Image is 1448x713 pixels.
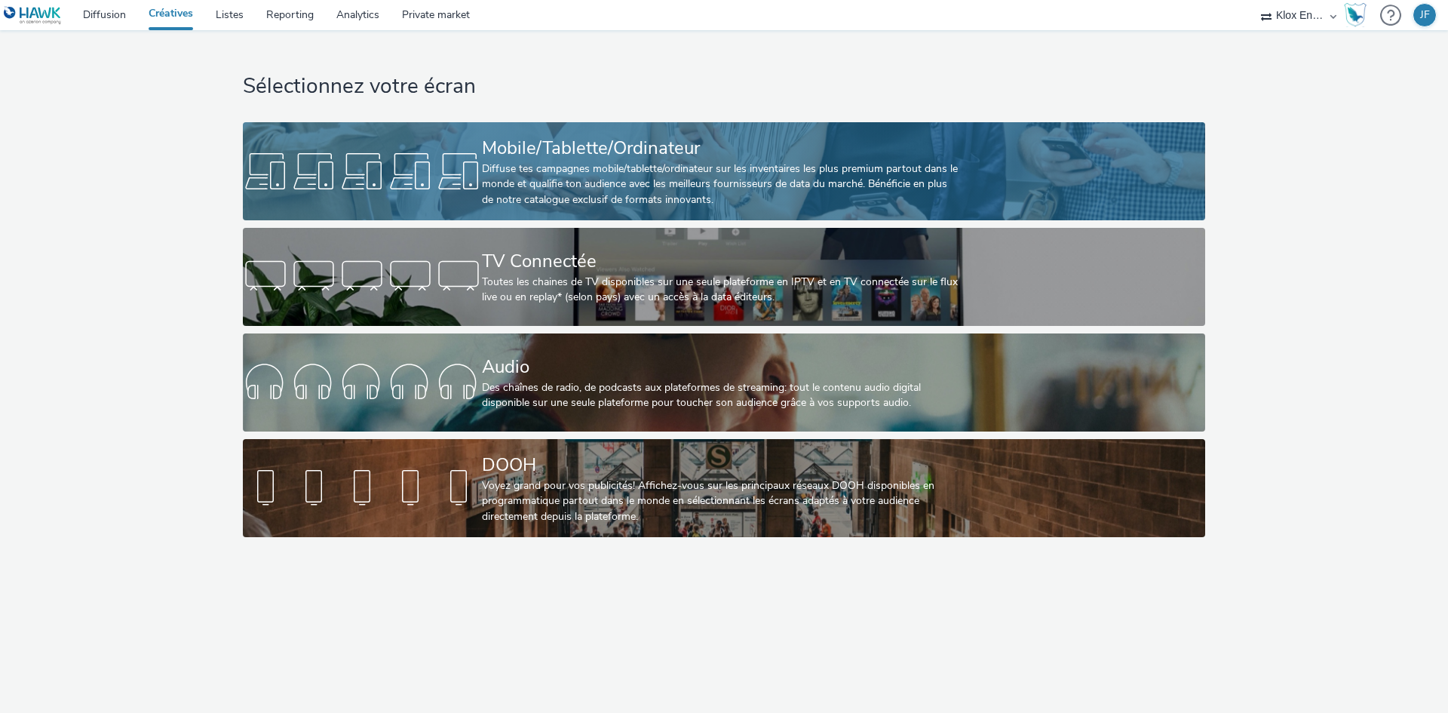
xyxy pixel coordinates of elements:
div: DOOH [482,452,960,478]
div: Voyez grand pour vos publicités! Affichez-vous sur les principaux réseaux DOOH disponibles en pro... [482,478,960,524]
img: undefined Logo [4,6,62,25]
div: Audio [482,354,960,380]
h1: Sélectionnez votre écran [243,72,1204,101]
a: AudioDes chaînes de radio, de podcasts aux plateformes de streaming: tout le contenu audio digita... [243,333,1204,432]
div: TV Connectée [482,248,960,275]
div: Diffuse tes campagnes mobile/tablette/ordinateur sur les inventaires les plus premium partout dan... [482,161,960,207]
a: DOOHVoyez grand pour vos publicités! Affichez-vous sur les principaux réseaux DOOH disponibles en... [243,439,1204,537]
div: Mobile/Tablette/Ordinateur [482,135,960,161]
div: JF [1420,4,1430,26]
a: Hawk Academy [1344,3,1373,27]
a: Mobile/Tablette/OrdinateurDiffuse tes campagnes mobile/tablette/ordinateur sur les inventaires le... [243,122,1204,220]
img: Hawk Academy [1344,3,1367,27]
div: Toutes les chaines de TV disponibles sur une seule plateforme en IPTV et en TV connectée sur le f... [482,275,960,306]
div: Des chaînes de radio, de podcasts aux plateformes de streaming: tout le contenu audio digital dis... [482,380,960,411]
a: TV ConnectéeToutes les chaines de TV disponibles sur une seule plateforme en IPTV et en TV connec... [243,228,1204,326]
